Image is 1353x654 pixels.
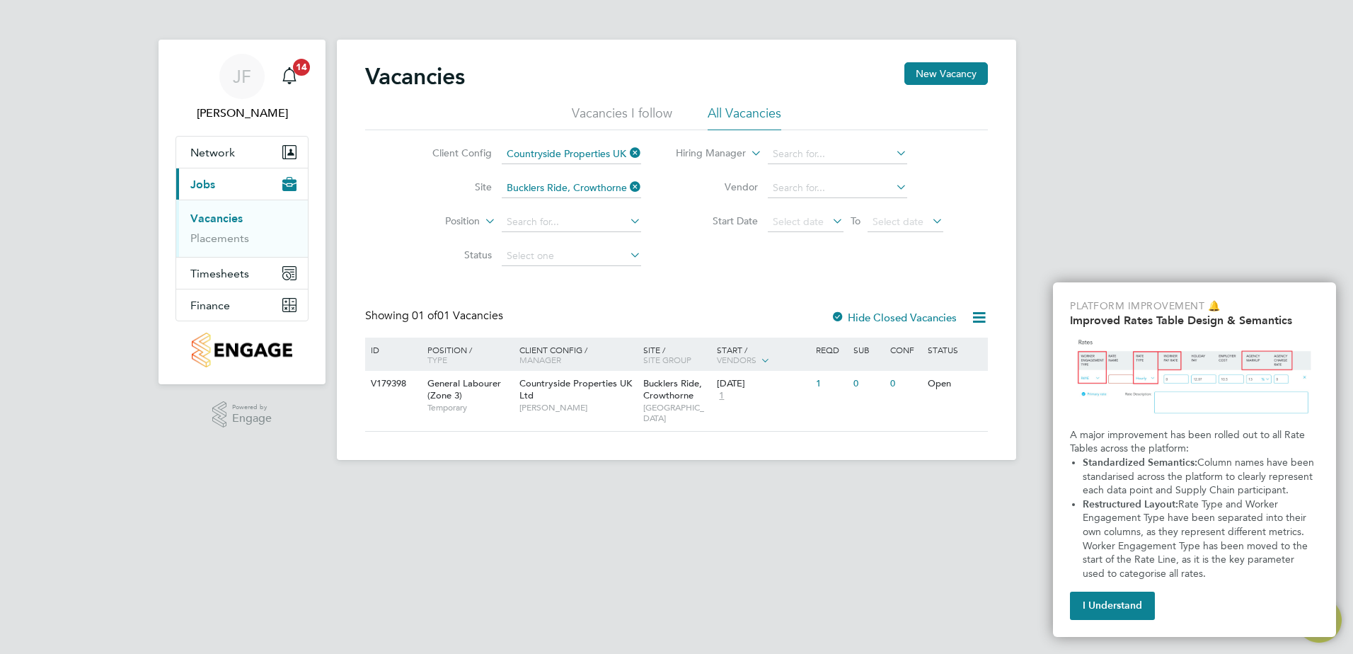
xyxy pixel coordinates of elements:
[519,377,632,401] span: Countryside Properties UK Ltd
[831,311,957,324] label: Hide Closed Vacancies
[159,40,326,384] nav: Main navigation
[1070,333,1319,423] img: Updated Rates Table Design & Semantics
[398,214,480,229] label: Position
[812,338,849,362] div: Reqd
[1070,428,1319,456] p: A major improvement has been rolled out to all Rate Tables across the platform:
[773,215,824,228] span: Select date
[502,144,641,164] input: Search for...
[640,338,714,372] div: Site /
[412,309,503,323] span: 01 Vacancies
[1070,314,1319,327] h2: Improved Rates Table Design & Semantics
[887,338,923,362] div: Conf
[190,267,249,280] span: Timesheets
[676,214,758,227] label: Start Date
[519,402,636,413] span: [PERSON_NAME]
[572,105,672,130] li: Vacancies I follow
[367,338,417,362] div: ID
[417,338,516,372] div: Position /
[1070,299,1319,314] p: Platform Improvement 🔔
[664,147,746,161] label: Hiring Manager
[175,105,309,122] span: Joseph Fletcher
[190,231,249,245] a: Placements
[846,212,865,230] span: To
[850,371,887,397] div: 0
[717,354,756,365] span: Vendors
[412,309,437,323] span: 01 of
[924,338,986,362] div: Status
[708,105,781,130] li: All Vacancies
[1083,457,1197,469] strong: Standardized Semantics:
[519,354,561,365] span: Manager
[1083,498,1178,510] strong: Restructured Layout:
[367,371,417,397] div: V179398
[410,248,492,261] label: Status
[502,178,641,198] input: Search for...
[768,144,907,164] input: Search for...
[233,67,251,86] span: JF
[887,371,923,397] div: 0
[768,178,907,198] input: Search for...
[427,377,501,401] span: General Labourer (Zone 3)
[410,180,492,193] label: Site
[1083,457,1317,496] span: Column names have been standarised across the platform to clearly represent each data point and S...
[812,371,849,397] div: 1
[516,338,640,372] div: Client Config /
[924,371,986,397] div: Open
[643,354,691,365] span: Site Group
[232,413,272,425] span: Engage
[676,180,758,193] label: Vendor
[502,212,641,232] input: Search for...
[427,402,512,413] span: Temporary
[1070,592,1155,620] button: I Understand
[643,402,710,424] span: [GEOGRAPHIC_DATA]
[427,354,447,365] span: Type
[1083,498,1311,580] span: Rate Type and Worker Engagement Type have been separated into their own columns, as they represen...
[502,246,641,266] input: Select one
[190,178,215,191] span: Jobs
[717,390,726,402] span: 1
[190,299,230,312] span: Finance
[175,333,309,367] a: Go to home page
[410,147,492,159] label: Client Config
[873,215,923,228] span: Select date
[1053,282,1336,637] div: Improved Rate Table Semantics
[365,309,506,323] div: Showing
[192,333,292,367] img: countryside-properties-logo-retina.png
[190,212,243,225] a: Vacancies
[190,146,235,159] span: Network
[643,377,702,401] span: Bucklers Ride, Crowthorne
[713,338,812,373] div: Start /
[175,54,309,122] a: Go to account details
[365,62,465,91] h2: Vacancies
[904,62,988,85] button: New Vacancy
[717,378,809,390] div: [DATE]
[293,59,310,76] span: 14
[232,401,272,413] span: Powered by
[850,338,887,362] div: Sub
